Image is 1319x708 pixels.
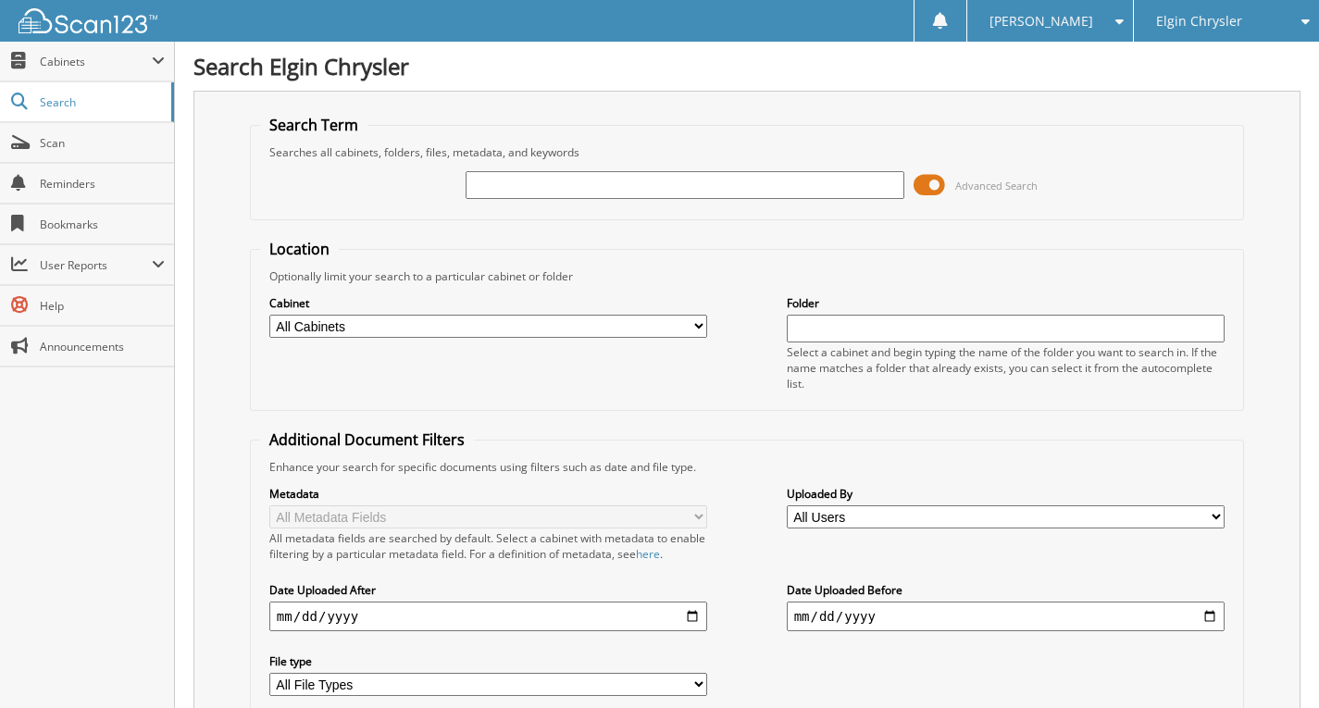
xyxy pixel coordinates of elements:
[269,582,708,598] label: Date Uploaded After
[40,217,165,232] span: Bookmarks
[787,344,1226,391] div: Select a cabinet and begin typing the name of the folder you want to search in. If the name match...
[1156,16,1242,27] span: Elgin Chrysler
[269,530,708,562] div: All metadata fields are searched by default. Select a cabinet with metadata to enable filtering b...
[40,339,165,354] span: Announcements
[787,582,1226,598] label: Date Uploaded Before
[40,94,162,110] span: Search
[269,653,708,669] label: File type
[40,298,165,314] span: Help
[260,115,367,135] legend: Search Term
[636,546,660,562] a: here
[269,602,708,631] input: start
[787,295,1226,311] label: Folder
[787,486,1226,502] label: Uploaded By
[40,176,165,192] span: Reminders
[787,602,1226,631] input: end
[269,486,708,502] label: Metadata
[955,179,1038,193] span: Advanced Search
[19,8,157,33] img: scan123-logo-white.svg
[260,239,339,259] legend: Location
[193,51,1300,81] h1: Search Elgin Chrysler
[40,257,152,273] span: User Reports
[989,16,1093,27] span: [PERSON_NAME]
[40,54,152,69] span: Cabinets
[40,135,165,151] span: Scan
[260,459,1234,475] div: Enhance your search for specific documents using filters such as date and file type.
[269,295,708,311] label: Cabinet
[260,429,474,450] legend: Additional Document Filters
[260,144,1234,160] div: Searches all cabinets, folders, files, metadata, and keywords
[260,268,1234,284] div: Optionally limit your search to a particular cabinet or folder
